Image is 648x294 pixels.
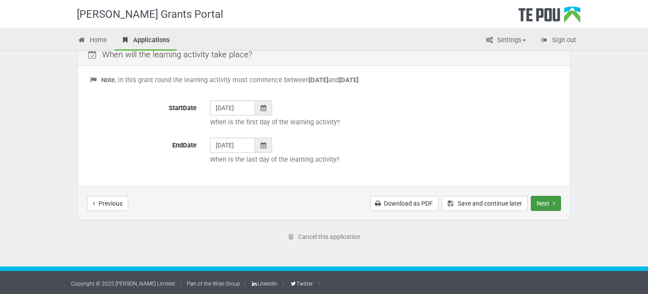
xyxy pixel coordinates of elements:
input: dd/mm/yyyy [210,138,255,153]
b: [DATE] [309,76,328,84]
a: Download as PDF [370,196,439,211]
button: Previous step [87,196,128,211]
button: Next step [531,196,561,211]
b: Note [101,76,115,84]
a: Sign out [533,31,583,51]
p: When is the first day of the learning activity? [210,118,559,127]
div: Te Pou Logo [518,6,581,28]
b: [DATE] [339,76,359,84]
p: When is the last day of the learning activity? [210,155,559,164]
a: Cancel this application [282,229,366,244]
p: , in this grant round the learning activity must commence between and [89,75,559,85]
a: LinkedIn [251,281,277,287]
span: StartDate [169,104,197,112]
a: Twitter [289,281,312,287]
a: Applications [115,31,177,51]
div: When will the learning activity take place? [78,44,570,66]
a: Settings [478,31,533,51]
a: Home [71,31,114,51]
a: Copyright © 2025 [PERSON_NAME] Limited [71,281,175,287]
span: EndDate [172,141,197,149]
button: Save and continue later [442,196,528,211]
a: Part of the Wise Group [187,281,240,287]
input: dd/mm/yyyy [210,100,255,115]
